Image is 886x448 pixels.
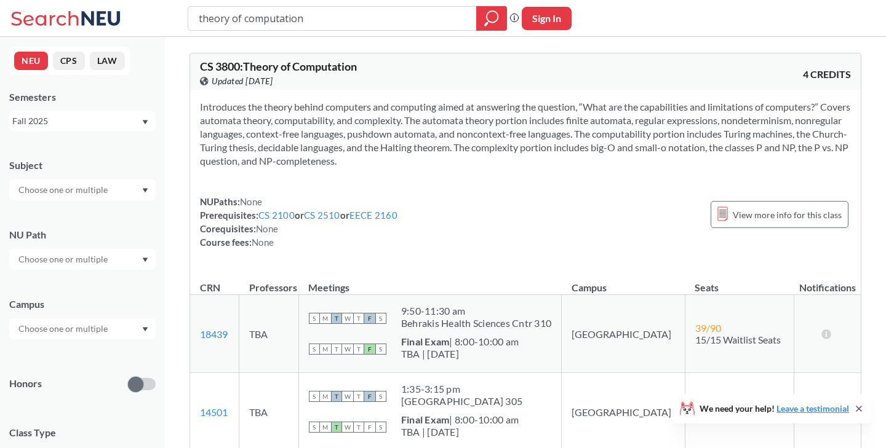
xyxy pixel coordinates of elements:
th: Campus [562,269,685,295]
span: T [353,391,364,402]
span: F [364,313,375,324]
span: M [320,422,331,433]
a: 18439 [200,328,228,340]
span: S [309,391,320,402]
span: M [320,344,331,355]
div: Semesters [9,90,156,104]
span: 15/15 Waitlist Seats [695,334,781,345]
b: Final Exam [401,336,450,347]
p: Honors [9,377,42,391]
button: LAW [90,52,125,70]
button: CPS [53,52,85,70]
section: Introduces the theory behind computers and computing aimed at answering the question, “What are t... [200,100,851,168]
span: F [364,422,375,433]
span: T [353,344,364,355]
button: Sign In [522,7,572,30]
div: NUPaths: Prerequisites: or or Corequisites: Course fees: [200,195,397,249]
span: S [375,344,386,355]
span: Class Type [9,426,156,439]
span: CS 3800 : Theory of Computation [200,60,357,73]
svg: magnifying glass [484,10,499,27]
div: Dropdown arrow [9,249,156,270]
div: | 8:00-10:00 am [401,336,519,348]
span: 4 CREDITS [803,68,851,81]
div: Fall 2025 [12,114,141,128]
div: Behrakis Health Sciences Cntr 310 [401,317,551,329]
span: W [342,391,353,402]
span: T [331,391,342,402]
div: magnifying glass [476,6,507,31]
a: 14501 [200,406,228,418]
div: CRN [200,281,220,294]
span: F [364,344,375,355]
div: Dropdown arrow [9,179,156,200]
svg: Dropdown arrow [142,120,148,125]
span: M [320,391,331,402]
div: Subject [9,159,156,172]
span: S [375,313,386,324]
th: Notifications [794,269,861,295]
span: S [309,313,320,324]
span: Updated [DATE] [212,74,273,88]
svg: Dropdown arrow [142,327,148,332]
div: | 8:00-10:00 am [401,414,519,426]
button: NEU [14,52,48,70]
div: TBA | [DATE] [401,348,519,360]
span: S [309,422,320,433]
span: W [342,344,353,355]
div: Campus [9,297,156,311]
th: Meetings [298,269,561,295]
input: Choose one or multiple [12,183,116,197]
span: T [331,344,342,355]
input: Class, professor, course number, "phrase" [198,8,468,29]
span: T [353,422,364,433]
span: S [375,391,386,402]
th: Professors [239,269,299,295]
td: TBA [239,295,299,373]
span: W [342,313,353,324]
span: S [375,422,386,433]
div: NU Path [9,228,156,242]
div: Dropdown arrow [9,318,156,339]
span: None [256,223,278,234]
span: M [320,313,331,324]
input: Choose one or multiple [12,321,116,336]
span: 39 / 90 [695,322,721,334]
div: [GEOGRAPHIC_DATA] 305 [401,395,522,407]
span: W [342,422,353,433]
div: Fall 2025Dropdown arrow [9,111,156,131]
span: We need your help! [700,404,849,413]
span: F [364,391,375,402]
span: S [309,344,320,355]
span: None [240,196,262,207]
b: Final Exam [401,414,450,425]
span: T [331,422,342,433]
a: EECE 2160 [349,210,397,221]
div: TBA | [DATE] [401,426,519,438]
span: View more info for this class [733,207,842,222]
a: Leave a testimonial [776,403,849,414]
a: CS 2510 [304,210,340,221]
div: 1:35 - 3:15 pm [401,383,522,395]
span: T [353,313,364,324]
a: CS 2100 [258,210,295,221]
span: None [252,237,274,248]
div: 9:50 - 11:30 am [401,305,551,317]
svg: Dropdown arrow [142,188,148,193]
td: [GEOGRAPHIC_DATA] [562,295,685,373]
span: T [331,313,342,324]
th: Seats [685,269,794,295]
input: Choose one or multiple [12,252,116,267]
svg: Dropdown arrow [142,257,148,262]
